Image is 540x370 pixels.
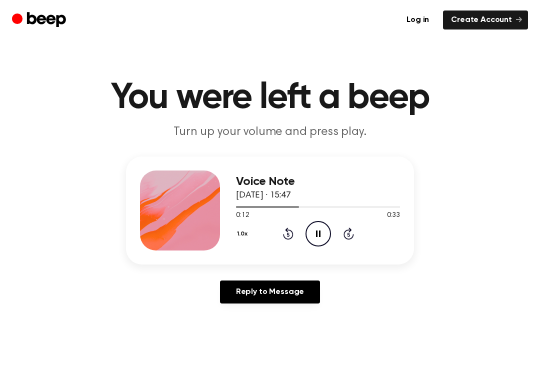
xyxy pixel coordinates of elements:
a: Log in [398,10,437,29]
a: Reply to Message [220,280,320,303]
span: 0:33 [387,210,400,221]
h3: Voice Note [236,175,400,188]
button: 1.0x [236,225,251,242]
p: Turn up your volume and press play. [78,124,462,140]
a: Beep [12,10,68,30]
span: [DATE] · 15:47 [236,191,291,200]
span: 0:12 [236,210,249,221]
a: Create Account [443,10,528,29]
h1: You were left a beep [14,80,526,116]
